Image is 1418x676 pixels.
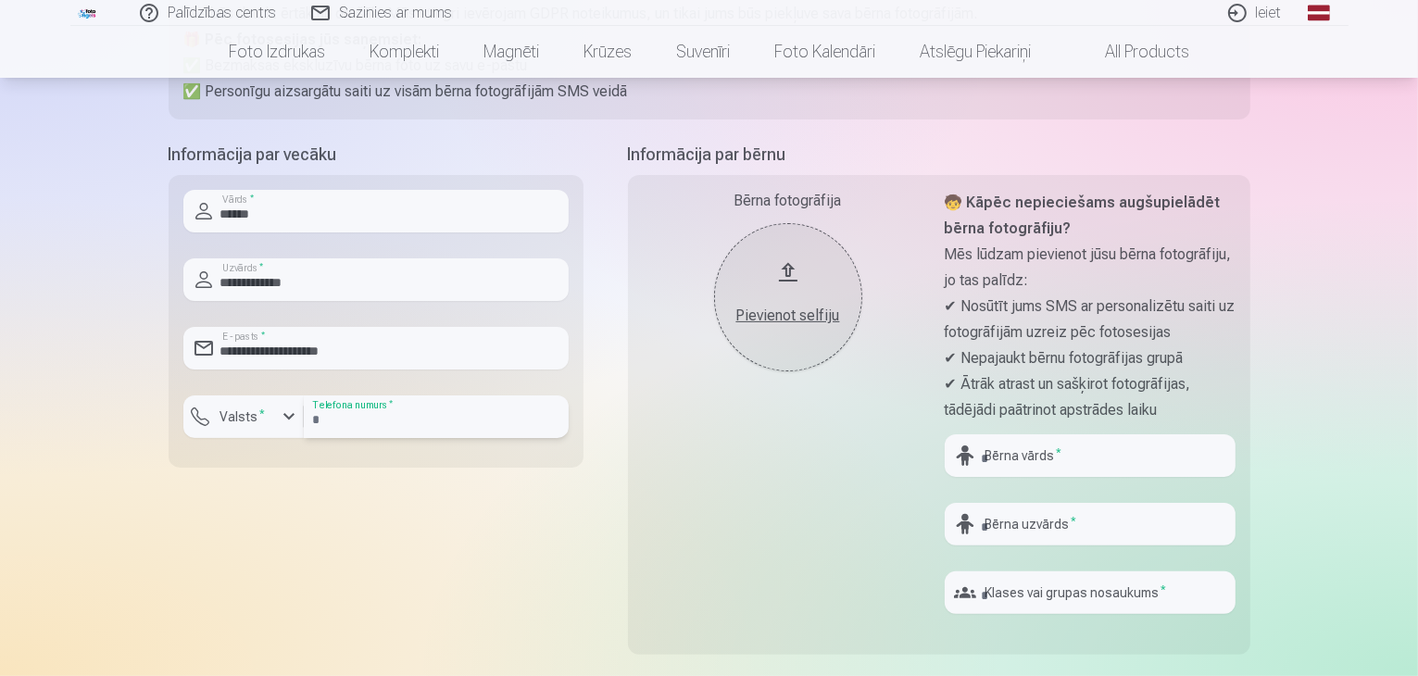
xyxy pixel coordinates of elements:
[183,395,304,438] button: Valsts*
[733,305,844,327] div: Pievienot selfiju
[945,242,1236,294] p: Mēs lūdzam pievienot jūsu bērna fotogrāfiju, jo tas palīdz:
[643,190,934,212] div: Bērna fotogrāfija
[945,371,1236,423] p: ✔ Ātrāk atrast un sašķirot fotogrāfijas, tādējādi paātrinot apstrādes laiku
[628,142,1250,168] h5: Informācija par bērnu
[654,26,752,78] a: Suvenīri
[347,26,461,78] a: Komplekti
[213,407,273,426] label: Valsts
[78,7,98,19] img: /fa1
[945,345,1236,371] p: ✔ Nepajaukt bērnu fotogrāfijas grupā
[461,26,561,78] a: Magnēti
[207,26,347,78] a: Foto izdrukas
[897,26,1053,78] a: Atslēgu piekariņi
[945,294,1236,345] p: ✔ Nosūtīt jums SMS ar personalizētu saiti uz fotogrāfijām uzreiz pēc fotosesijas
[1053,26,1211,78] a: All products
[714,223,862,371] button: Pievienot selfiju
[752,26,897,78] a: Foto kalendāri
[169,142,584,168] h5: Informācija par vecāku
[945,194,1221,237] strong: 🧒 Kāpēc nepieciešams augšupielādēt bērna fotogrāfiju?
[561,26,654,78] a: Krūzes
[183,79,1236,105] p: ✅ Personīgu aizsargātu saiti uz visām bērna fotogrāfijām SMS veidā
